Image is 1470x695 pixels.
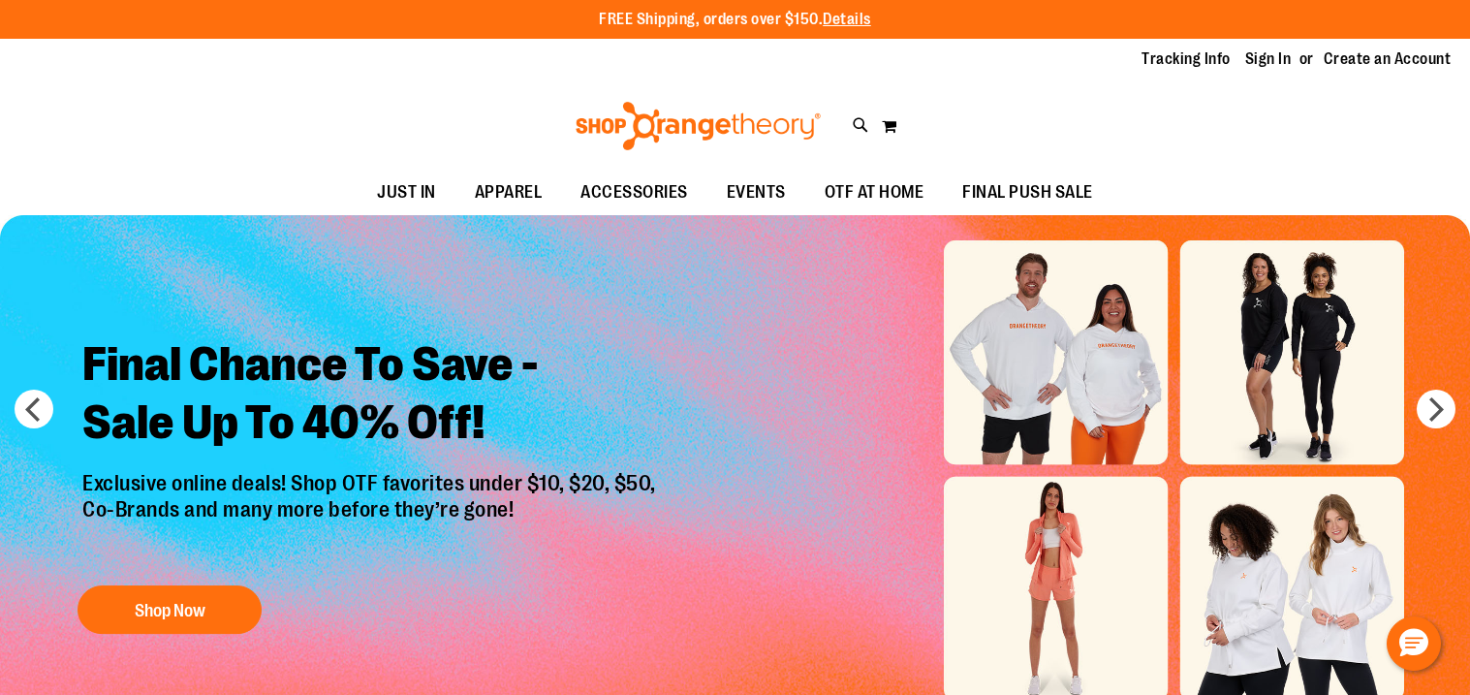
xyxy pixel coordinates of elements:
[1387,616,1441,671] button: Hello, have a question? Let’s chat.
[1324,48,1452,70] a: Create an Account
[580,171,688,214] span: ACCESSORIES
[78,585,262,634] button: Shop Now
[475,171,543,214] span: APPAREL
[68,471,675,566] p: Exclusive online deals! Shop OTF favorites under $10, $20, $50, Co-Brands and many more before th...
[68,321,675,471] h2: Final Chance To Save - Sale Up To 40% Off!
[599,9,871,31] p: FREE Shipping, orders over $150.
[358,171,455,215] a: JUST IN
[455,171,562,215] a: APPAREL
[823,11,871,28] a: Details
[573,102,824,150] img: Shop Orangetheory
[15,390,53,428] button: prev
[561,171,707,215] a: ACCESSORIES
[68,321,675,644] a: Final Chance To Save -Sale Up To 40% Off! Exclusive online deals! Shop OTF favorites under $10, $...
[377,171,436,214] span: JUST IN
[962,171,1093,214] span: FINAL PUSH SALE
[727,171,786,214] span: EVENTS
[943,171,1112,215] a: FINAL PUSH SALE
[805,171,944,215] a: OTF AT HOME
[825,171,924,214] span: OTF AT HOME
[1142,48,1231,70] a: Tracking Info
[1245,48,1292,70] a: Sign In
[1417,390,1455,428] button: next
[707,171,805,215] a: EVENTS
